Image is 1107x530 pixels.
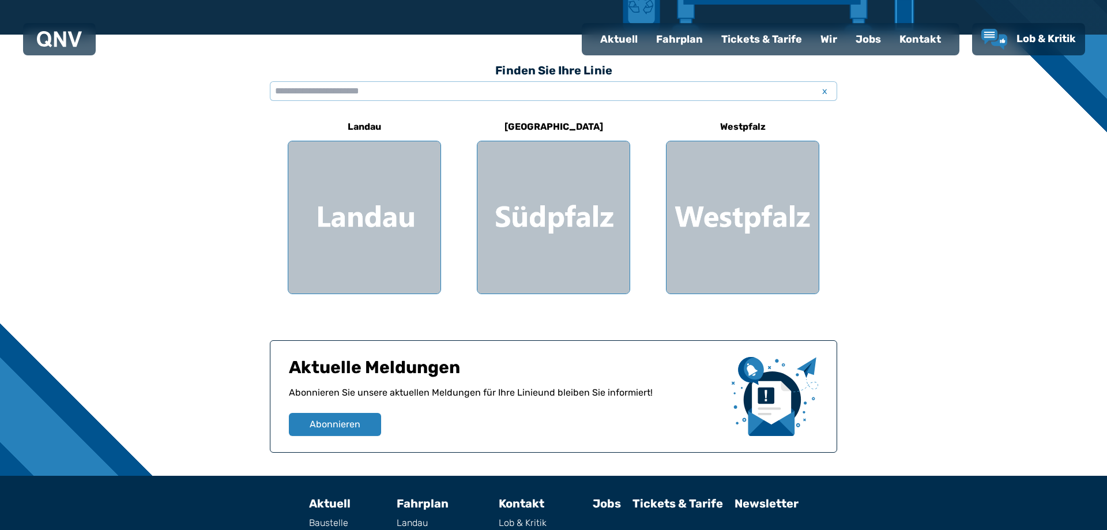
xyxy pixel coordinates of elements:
h1: Aktuelle Meldungen [289,357,722,386]
a: Tickets & Tarife [632,497,723,510]
span: Abonnieren [310,418,360,431]
a: Aktuell [309,497,351,510]
a: Jobs [593,497,621,510]
a: Kontakt [890,24,950,54]
a: Fahrplan [647,24,712,54]
button: Abonnieren [289,413,381,436]
img: newsletter [732,357,818,436]
h3: Finden Sie Ihre Linie [270,58,837,83]
a: Lob & Kritik [499,518,581,528]
span: x [816,84,833,98]
p: Abonnieren Sie unsere aktuellen Meldungen für Ihre Linie und bleiben Sie informiert! [289,386,722,413]
a: Landau Region Landau [288,113,441,294]
a: Newsletter [735,497,799,510]
a: Tickets & Tarife [712,24,811,54]
a: Baustelle [309,518,385,528]
a: Wir [811,24,846,54]
h6: Landau [343,118,386,136]
h6: [GEOGRAPHIC_DATA] [500,118,608,136]
span: Lob & Kritik [1016,32,1076,45]
a: Jobs [846,24,890,54]
a: Lob & Kritik [981,29,1076,50]
a: Westpfalz Region Westpfalz [666,113,819,294]
a: Aktuell [591,24,647,54]
a: Kontakt [499,497,544,510]
a: Fahrplan [397,497,449,510]
a: Landau [397,518,487,528]
img: QNV Logo [37,31,82,47]
a: [GEOGRAPHIC_DATA] Region Südpfalz [477,113,630,294]
a: QNV Logo [37,28,82,51]
h6: Westpfalz [716,118,770,136]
